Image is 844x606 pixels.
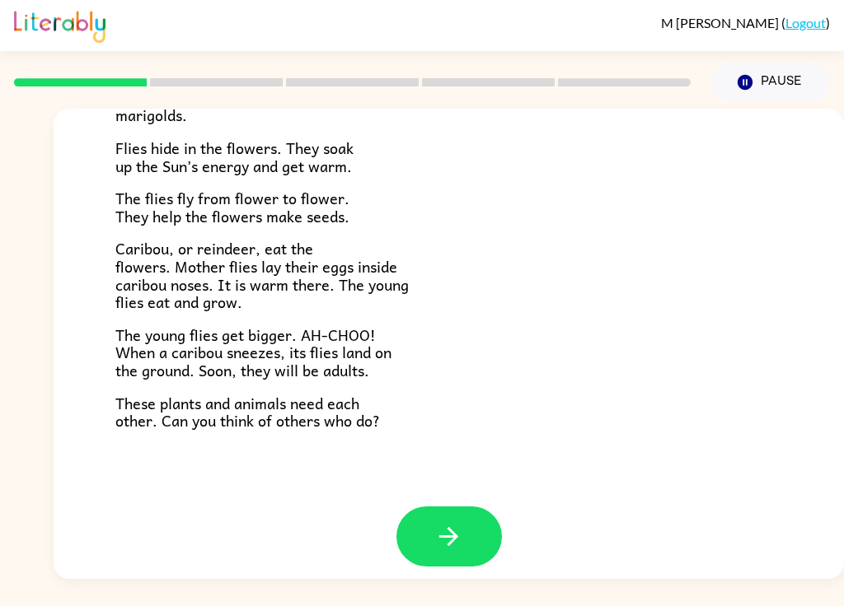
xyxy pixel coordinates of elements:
[710,63,830,101] button: Pause
[115,136,354,178] span: Flies hide in the flowers. They soak up the Sun’s energy and get warm.
[115,186,349,228] span: The flies fly from flower to flower. They help the flowers make seeds.
[115,236,409,314] span: Caribou, or reindeer, eat the flowers. Mother flies lay their eggs inside caribou noses. It is wa...
[785,15,826,30] a: Logout
[661,15,830,30] div: ( )
[661,15,781,30] span: M [PERSON_NAME]
[115,323,392,382] span: The young flies get bigger. AH-CHOO! When a caribou sneezes, its flies land on the ground. Soon, ...
[115,391,380,433] span: These plants and animals need each other. Can you think of others who do?
[14,7,105,43] img: Literably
